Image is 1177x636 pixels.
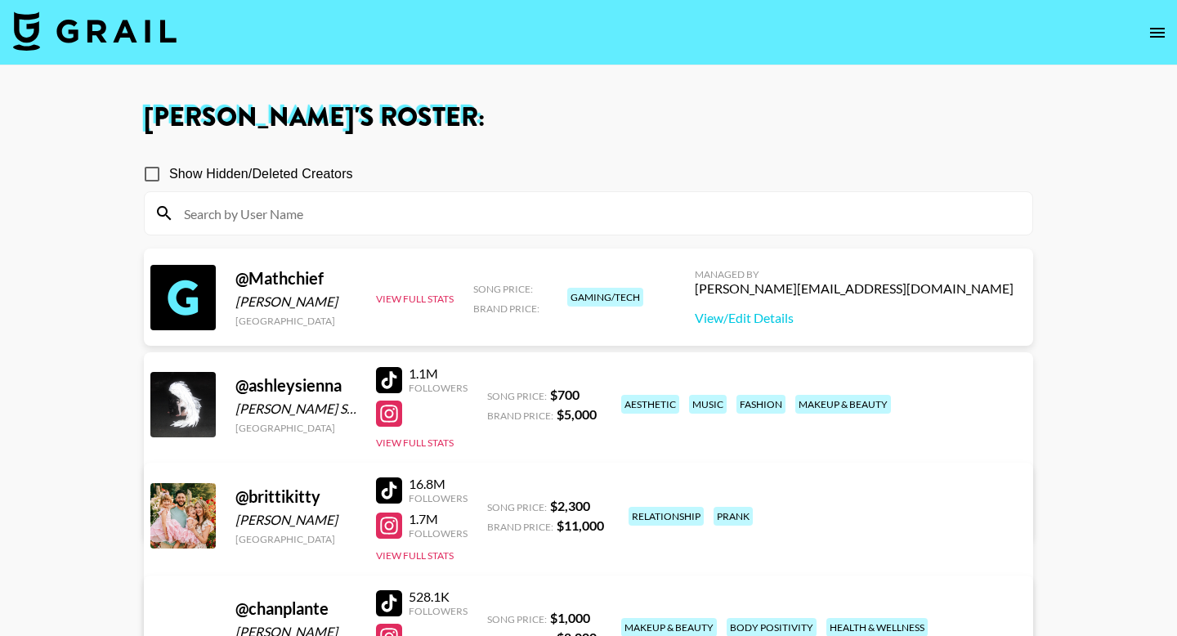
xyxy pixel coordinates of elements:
[567,288,643,307] div: gaming/tech
[550,610,590,625] strong: $ 1,000
[629,507,704,526] div: relationship
[235,375,356,396] div: @ ashleysienna
[409,589,468,605] div: 528.1K
[235,268,356,289] div: @ Mathchief
[144,105,1033,131] h1: [PERSON_NAME] 's Roster:
[557,406,597,422] strong: $ 5,000
[235,293,356,310] div: [PERSON_NAME]
[714,507,753,526] div: prank
[409,527,468,540] div: Followers
[376,437,454,449] button: View Full Stats
[376,549,454,562] button: View Full Stats
[409,605,468,617] div: Followers
[1141,16,1174,49] button: open drawer
[795,395,891,414] div: makeup & beauty
[473,283,533,295] span: Song Price:
[409,511,468,527] div: 1.7M
[235,598,356,619] div: @ chanplante
[409,492,468,504] div: Followers
[557,517,604,533] strong: $ 11,000
[409,365,468,382] div: 1.1M
[487,613,547,625] span: Song Price:
[409,476,468,492] div: 16.8M
[376,293,454,305] button: View Full Stats
[695,280,1014,297] div: [PERSON_NAME][EMAIL_ADDRESS][DOMAIN_NAME]
[169,164,353,184] span: Show Hidden/Deleted Creators
[409,382,468,394] div: Followers
[473,302,539,315] span: Brand Price:
[487,410,553,422] span: Brand Price:
[487,390,547,402] span: Song Price:
[487,521,553,533] span: Brand Price:
[487,501,547,513] span: Song Price:
[235,533,356,545] div: [GEOGRAPHIC_DATA]
[550,387,580,402] strong: $ 700
[235,401,356,417] div: [PERSON_NAME] Sienna [PERSON_NAME]
[695,268,1014,280] div: Managed By
[736,395,785,414] div: fashion
[689,395,727,414] div: music
[13,11,177,51] img: Grail Talent
[235,512,356,528] div: [PERSON_NAME]
[235,486,356,507] div: @ brittikitty
[550,498,590,513] strong: $ 2,300
[174,200,1023,226] input: Search by User Name
[235,315,356,327] div: [GEOGRAPHIC_DATA]
[621,395,679,414] div: aesthetic
[235,422,356,434] div: [GEOGRAPHIC_DATA]
[695,310,1014,326] a: View/Edit Details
